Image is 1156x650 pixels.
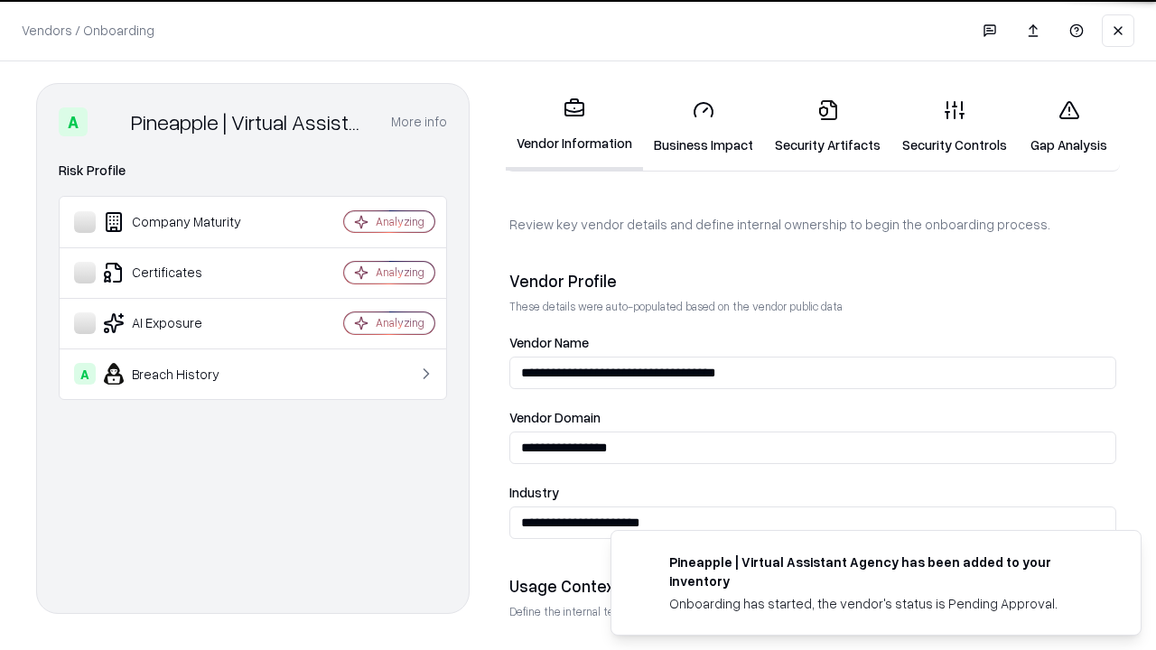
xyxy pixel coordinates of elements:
[509,486,1116,499] label: Industry
[509,604,1116,619] p: Define the internal team and reason for using this vendor. This helps assess business relevance a...
[74,312,290,334] div: AI Exposure
[669,594,1097,613] div: Onboarding has started, the vendor's status is Pending Approval.
[95,107,124,136] img: Pineapple | Virtual Assistant Agency
[59,107,88,136] div: A
[509,411,1116,424] label: Vendor Domain
[506,83,643,171] a: Vendor Information
[669,552,1097,590] div: Pineapple | Virtual Assistant Agency has been added to your inventory
[391,106,447,138] button: More info
[22,21,154,40] p: Vendors / Onboarding
[509,575,1116,597] div: Usage Context
[509,215,1116,234] p: Review key vendor details and define internal ownership to begin the onboarding process.
[74,363,96,385] div: A
[509,270,1116,292] div: Vendor Profile
[74,363,290,385] div: Breach History
[376,265,424,280] div: Analyzing
[131,107,369,136] div: Pineapple | Virtual Assistant Agency
[509,336,1116,349] label: Vendor Name
[1018,85,1120,169] a: Gap Analysis
[633,552,655,574] img: trypineapple.com
[74,262,290,283] div: Certificates
[376,315,424,330] div: Analyzing
[59,160,447,181] div: Risk Profile
[643,85,764,169] a: Business Impact
[891,85,1018,169] a: Security Controls
[74,211,290,233] div: Company Maturity
[509,299,1116,314] p: These details were auto-populated based on the vendor public data
[764,85,891,169] a: Security Artifacts
[376,214,424,229] div: Analyzing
